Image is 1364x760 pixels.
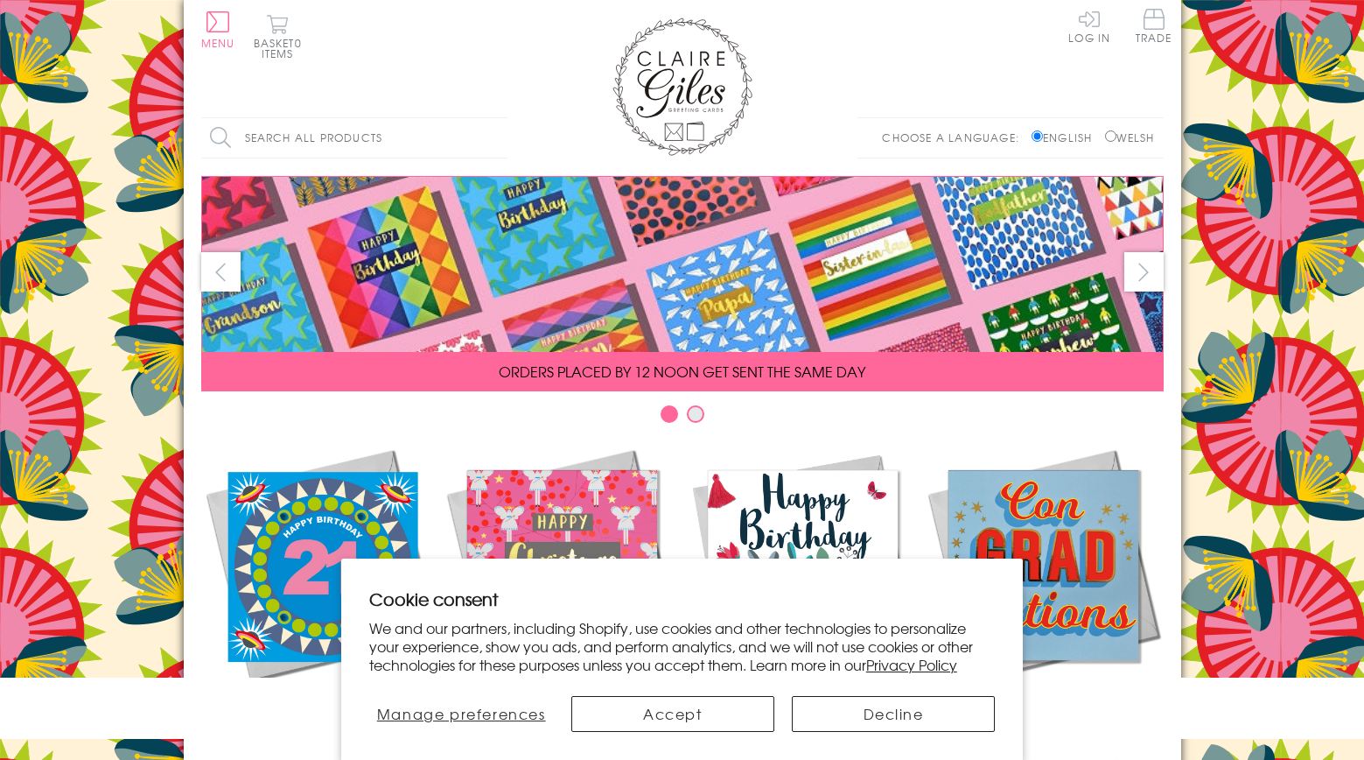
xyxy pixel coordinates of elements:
[1032,130,1101,145] label: English
[262,35,302,61] span: 0 items
[792,696,995,732] button: Decline
[571,696,774,732] button: Accept
[201,252,241,292] button: prev
[1124,252,1164,292] button: next
[201,11,235,48] button: Menu
[1136,9,1172,46] a: Trade
[687,405,704,423] button: Carousel Page 2
[201,405,1164,432] div: Carousel Pagination
[369,619,996,673] p: We and our partners, including Shopify, use cookies and other technologies to personalize your ex...
[369,587,996,611] h2: Cookie consent
[1105,130,1155,145] label: Welsh
[499,361,865,382] span: ORDERS PLACED BY 12 NOON GET SENT THE SAME DAY
[1068,9,1110,43] a: Log In
[882,130,1028,145] p: Choose a language:
[1105,130,1116,142] input: Welsh
[923,445,1164,720] a: Academic
[866,654,957,675] a: Privacy Policy
[612,18,752,156] img: Claire Giles Greetings Cards
[490,118,507,158] input: Search
[661,405,678,423] button: Carousel Page 1 (Current Slide)
[682,445,923,720] a: Birthdays
[442,445,682,720] a: Christmas
[1136,9,1172,43] span: Trade
[1032,130,1043,142] input: English
[369,696,554,732] button: Manage preferences
[201,35,235,51] span: Menu
[201,445,442,720] a: New Releases
[254,14,302,59] button: Basket0 items
[377,703,546,724] span: Manage preferences
[201,118,507,158] input: Search all products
